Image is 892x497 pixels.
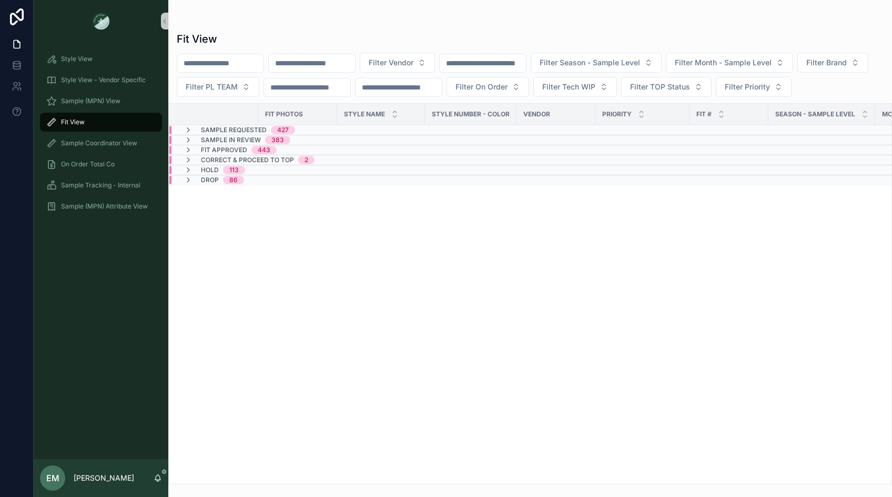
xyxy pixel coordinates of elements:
[344,110,385,118] span: STYLE NAME
[455,82,508,92] span: Filter On Order
[61,202,148,211] span: Sample (MPN) Attribute View
[531,53,662,73] button: Select Button
[775,110,855,118] span: Season - Sample Level
[74,473,134,483] p: [PERSON_NAME]
[675,57,772,68] span: Filter Month - Sample Level
[201,176,219,184] span: Drop
[61,97,120,105] span: Sample (MPN) View
[258,146,270,154] div: 443
[201,156,294,164] span: Correct & Proceed to TOP
[40,176,162,195] a: Sample Tracking - Internal
[540,57,640,68] span: Filter Season - Sample Level
[40,134,162,153] a: Sample Coordinator View
[186,82,238,92] span: Filter PL TEAM
[432,110,510,118] span: Style Number - Color
[360,53,435,73] button: Select Button
[797,53,868,73] button: Select Button
[265,110,303,118] span: Fit Photos
[61,181,140,190] span: Sample Tracking - Internal
[177,77,259,97] button: Select Button
[61,76,146,84] span: Style View - Vendor Specific
[40,155,162,174] a: On Order Total Co
[40,71,162,90] a: Style View - Vendor Specific
[40,113,162,132] a: Fit View
[61,118,85,126] span: Fit View
[229,176,238,184] div: 86
[40,197,162,216] a: Sample (MPN) Attribute View
[716,77,792,97] button: Select Button
[806,57,847,68] span: Filter Brand
[666,53,793,73] button: Select Button
[533,77,617,97] button: Select Button
[34,42,168,459] div: scrollable content
[725,82,770,92] span: Filter Priority
[369,57,413,68] span: Filter Vendor
[229,166,239,174] div: 113
[523,110,550,118] span: Vendor
[630,82,690,92] span: Filter TOP Status
[201,126,267,134] span: Sample Requested
[305,156,308,164] div: 2
[447,77,529,97] button: Select Button
[602,110,632,118] span: PRIORITY
[271,136,284,144] div: 383
[542,82,595,92] span: Filter Tech WIP
[93,13,109,29] img: App logo
[277,126,289,134] div: 427
[696,110,712,118] span: Fit #
[201,166,219,174] span: HOLD
[177,32,217,46] h1: Fit View
[40,92,162,111] a: Sample (MPN) View
[61,55,93,63] span: Style View
[621,77,712,97] button: Select Button
[61,139,137,147] span: Sample Coordinator View
[46,472,59,484] span: EM
[201,136,261,144] span: Sample In Review
[61,160,115,168] span: On Order Total Co
[40,49,162,68] a: Style View
[201,146,247,154] span: Fit Approved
